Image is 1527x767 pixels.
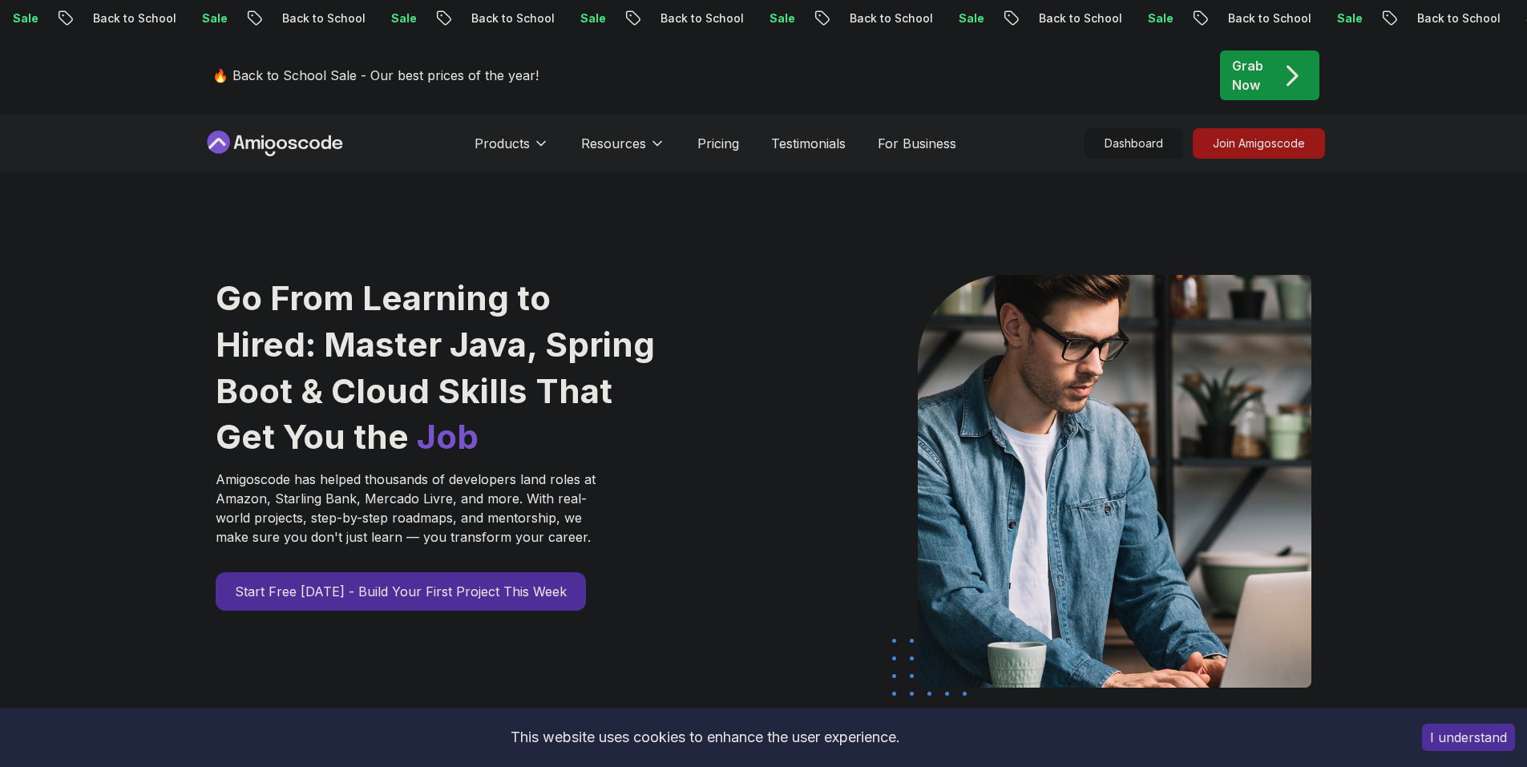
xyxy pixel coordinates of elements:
p: Back to School [1024,10,1133,26]
a: Testimonials [771,134,846,153]
img: hero [918,275,1311,688]
p: 🔥 Back to School Sale - Our best prices of the year! [212,66,539,85]
button: Products [475,134,549,166]
a: Join Amigoscode [1193,128,1325,159]
p: Back to School [1403,10,1512,26]
a: Pricing [697,134,739,153]
p: Amigoscode has helped thousands of developers land roles at Amazon, Starling Bank, Mercado Livre,... [216,470,600,547]
p: Back to School [646,10,755,26]
p: Products [475,134,530,153]
a: For Business [878,134,956,153]
button: Accept cookies [1422,724,1515,751]
p: Dashboard [1085,129,1182,158]
p: Back to School [457,10,566,26]
p: Join Amigoscode [1194,129,1324,158]
p: Sale [566,10,617,26]
p: Resources [581,134,646,153]
p: Back to School [268,10,377,26]
p: Sale [188,10,239,26]
p: Back to School [835,10,944,26]
p: Grab Now [1232,56,1263,95]
p: Sale [944,10,996,26]
div: This website uses cookies to enhance the user experience. [12,720,1398,755]
p: Sale [1323,10,1374,26]
a: Start Free [DATE] - Build Your First Project This Week [216,572,586,611]
p: Sale [377,10,428,26]
h1: Go From Learning to Hired: Master Java, Spring Boot & Cloud Skills That Get You the [216,275,657,460]
button: Resources [581,134,665,166]
p: Back to School [1214,10,1323,26]
span: Job [417,416,479,457]
p: Back to School [79,10,188,26]
a: Dashboard [1085,128,1183,159]
p: Sale [755,10,806,26]
p: Sale [1133,10,1185,26]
